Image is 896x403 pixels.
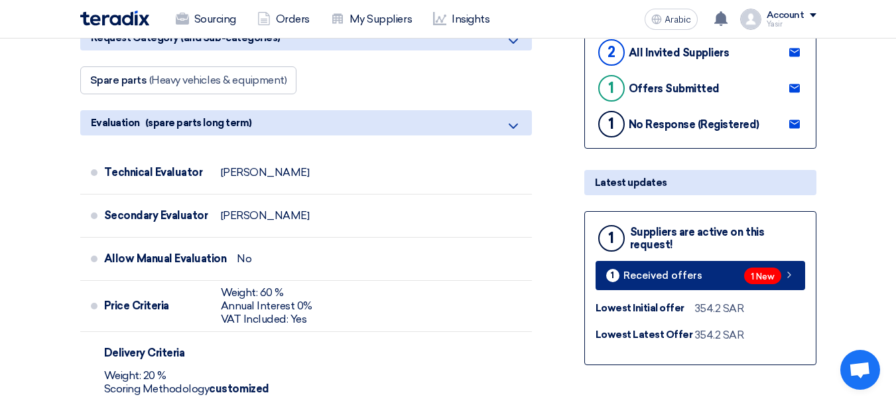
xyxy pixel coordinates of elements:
[80,11,149,26] img: Teradix logo
[645,9,698,30] button: Arabic
[629,118,759,131] font: No Response (Registered)
[104,209,208,222] font: Secondary Evaluator
[237,252,251,265] font: No
[91,117,140,129] font: Evaluation
[104,166,203,179] font: Technical Evaluator
[276,13,310,25] font: Orders
[629,46,730,59] font: All Invited Suppliers
[194,13,236,25] font: Sourcing
[221,166,310,179] font: [PERSON_NAME]
[104,382,210,395] font: Scoring Methodology
[209,382,269,395] font: customized
[221,286,284,299] font: Weight: 60 %
[91,32,281,44] font: Request Category (and Sub-categories)
[221,209,310,222] font: [PERSON_NAME]
[104,347,185,359] font: Delivery Criteria
[145,117,252,129] font: (spare parts long term)
[221,313,307,325] font: VAT Included: Yes
[608,115,614,133] font: 1
[629,82,720,95] font: Offers Submitted
[608,43,615,61] font: 2
[695,302,744,315] font: 354.2 SAR
[596,261,805,290] a: 1 Received offers 1 New
[320,5,422,34] a: My Suppliers
[90,74,147,86] font: Spare parts
[751,272,775,282] font: 1 New
[608,79,614,97] font: 1
[767,9,804,21] font: Account
[611,270,614,280] font: 1
[452,13,489,25] font: Insights
[596,302,684,314] font: Lowest Initial offer
[221,299,312,312] font: Annual Interest 0%
[104,252,227,265] font: Allow Manual Evaluation
[165,5,247,34] a: Sourcing
[630,226,765,251] font: Suppliers are active on this request!
[623,270,702,282] font: Received offers
[767,20,783,29] font: Yasir
[247,5,320,34] a: Orders
[104,299,169,312] font: Price Criteria
[149,74,287,86] font: (Heavy vehicles & equipment)
[422,5,500,34] a: Insights
[595,177,667,189] font: Latest updates
[740,9,761,30] img: profile_test.png
[104,369,166,382] font: Weight: 20 %
[665,14,691,25] font: Arabic
[695,329,744,341] font: 354.2 SAR
[840,350,880,390] div: Open chat
[596,329,693,341] font: Lowest Latest Offer
[608,229,614,247] font: 1
[350,13,412,25] font: My Suppliers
